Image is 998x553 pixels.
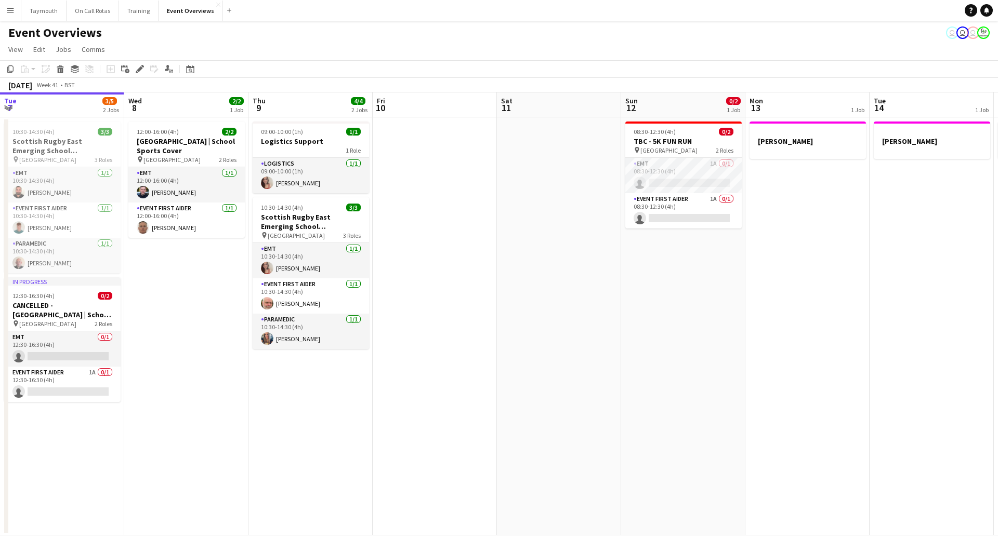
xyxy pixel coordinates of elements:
app-job-card: 10:30-14:30 (4h)3/3Scottish Rugby East Emerging School Championships | [GEOGRAPHIC_DATA] [GEOGRAP... [253,197,369,349]
span: Week 41 [34,81,60,89]
div: 2 Jobs [103,106,119,114]
div: 09:00-10:00 (1h)1/1Logistics Support1 RoleLogistics1/109:00-10:00 (1h)[PERSON_NAME] [253,122,369,193]
div: 1 Job [851,106,864,114]
span: 12:00-16:00 (4h) [137,128,179,136]
app-card-role: EMT1/112:00-16:00 (4h)[PERSON_NAME] [128,167,245,203]
div: 1 Job [975,106,989,114]
span: 12 [624,102,638,114]
span: 14 [872,102,886,114]
a: Jobs [51,43,75,56]
h1: Event Overviews [8,25,102,41]
div: 1 Job [230,106,243,114]
span: 0/2 [726,97,741,105]
app-job-card: 12:00-16:00 (4h)2/2[GEOGRAPHIC_DATA] | School Sports Cover [GEOGRAPHIC_DATA]2 RolesEMT1/112:00-16... [128,122,245,238]
div: [DATE] [8,80,32,90]
button: Event Overviews [159,1,223,21]
div: BST [64,81,75,89]
div: In progress [4,277,121,286]
span: 2 Roles [95,320,112,328]
h3: Scottish Rugby East Emerging School Championships | [GEOGRAPHIC_DATA] [253,212,369,231]
app-card-role: Logistics1/109:00-10:00 (1h)[PERSON_NAME] [253,158,369,193]
a: Comms [77,43,109,56]
span: Fri [377,96,385,105]
span: Edit [33,45,45,54]
span: [GEOGRAPHIC_DATA] [19,320,76,328]
span: 12:30-16:30 (4h) [12,292,55,300]
span: [GEOGRAPHIC_DATA] [19,156,76,164]
span: 10:30-14:30 (4h) [12,128,55,136]
div: 2 Jobs [351,106,367,114]
app-user-avatar: Operations Manager [977,26,990,39]
span: Wed [128,96,142,105]
span: 0/2 [98,292,112,300]
span: 7 [3,102,17,114]
span: 9 [251,102,266,114]
app-job-card: 08:30-12:30 (4h)0/2TBC - 5K FUN RUN [GEOGRAPHIC_DATA]2 RolesEMT1A0/108:30-12:30 (4h) Event First ... [625,122,742,228]
span: 0/2 [719,128,733,136]
span: 10:30-14:30 (4h) [261,204,303,211]
app-job-card: In progress12:30-16:30 (4h)0/2CANCELLED - [GEOGRAPHIC_DATA] | School Sports Cover [GEOGRAPHIC_DAT... [4,277,121,402]
span: [GEOGRAPHIC_DATA] [143,156,201,164]
span: 2 Roles [716,146,733,154]
app-card-role: EMT0/112:30-16:30 (4h) [4,331,121,367]
h3: [GEOGRAPHIC_DATA] | School Sports Cover [128,137,245,155]
a: Edit [29,43,49,56]
app-card-role: Event First Aider1/110:30-14:30 (4h)[PERSON_NAME] [253,278,369,314]
a: View [4,43,27,56]
span: Mon [750,96,763,105]
app-card-role: EMT1/110:30-14:30 (4h)[PERSON_NAME] [253,243,369,278]
app-card-role: Event First Aider1A0/108:30-12:30 (4h) [625,193,742,228]
span: Sat [501,96,513,105]
app-card-role: EMT1A0/108:30-12:30 (4h) [625,158,742,193]
span: Thu [253,96,266,105]
button: Training [119,1,159,21]
app-user-avatar: Operations Team [956,26,969,39]
h3: [PERSON_NAME] [750,137,866,146]
button: On Call Rotas [67,1,119,21]
span: [GEOGRAPHIC_DATA] [640,146,698,154]
span: 3/3 [98,128,112,136]
app-job-card: [PERSON_NAME] [750,122,866,159]
span: 08:30-12:30 (4h) [634,128,676,136]
h3: CANCELLED - [GEOGRAPHIC_DATA] | School Sports Cover [4,301,121,319]
span: 2/2 [229,97,244,105]
span: 3 Roles [343,232,361,239]
span: Jobs [56,45,71,54]
h3: TBC - 5K FUN RUN [625,137,742,146]
h3: Logistics Support [253,137,369,146]
div: 1 Job [727,106,740,114]
span: 10 [375,102,385,114]
span: [GEOGRAPHIC_DATA] [268,232,325,239]
app-card-role: Event First Aider1A0/112:30-16:30 (4h) [4,367,121,402]
span: 2 Roles [219,156,237,164]
h3: Scottish Rugby East Emerging School Championships | Newbattle [4,137,121,155]
span: 11 [500,102,513,114]
app-user-avatar: Operations Team [967,26,979,39]
span: Tue [874,96,886,105]
span: 3 Roles [95,156,112,164]
app-card-role: Paramedic1/110:30-14:30 (4h)[PERSON_NAME] [4,238,121,273]
app-job-card: 10:30-14:30 (4h)3/3Scottish Rugby East Emerging School Championships | Newbattle [GEOGRAPHIC_DATA... [4,122,121,273]
button: Taymouth [21,1,67,21]
span: 13 [748,102,763,114]
h3: [PERSON_NAME] [874,137,990,146]
span: 1 Role [346,146,361,154]
app-card-role: EMT1/110:30-14:30 (4h)[PERSON_NAME] [4,167,121,203]
span: Comms [82,45,105,54]
span: View [8,45,23,54]
span: Sun [625,96,638,105]
span: 3/3 [346,204,361,211]
span: 8 [127,102,142,114]
app-card-role: Event First Aider1/110:30-14:30 (4h)[PERSON_NAME] [4,203,121,238]
app-user-avatar: Operations Team [946,26,958,39]
app-job-card: [PERSON_NAME] [874,122,990,159]
span: 4/4 [351,97,365,105]
span: 1/1 [346,128,361,136]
